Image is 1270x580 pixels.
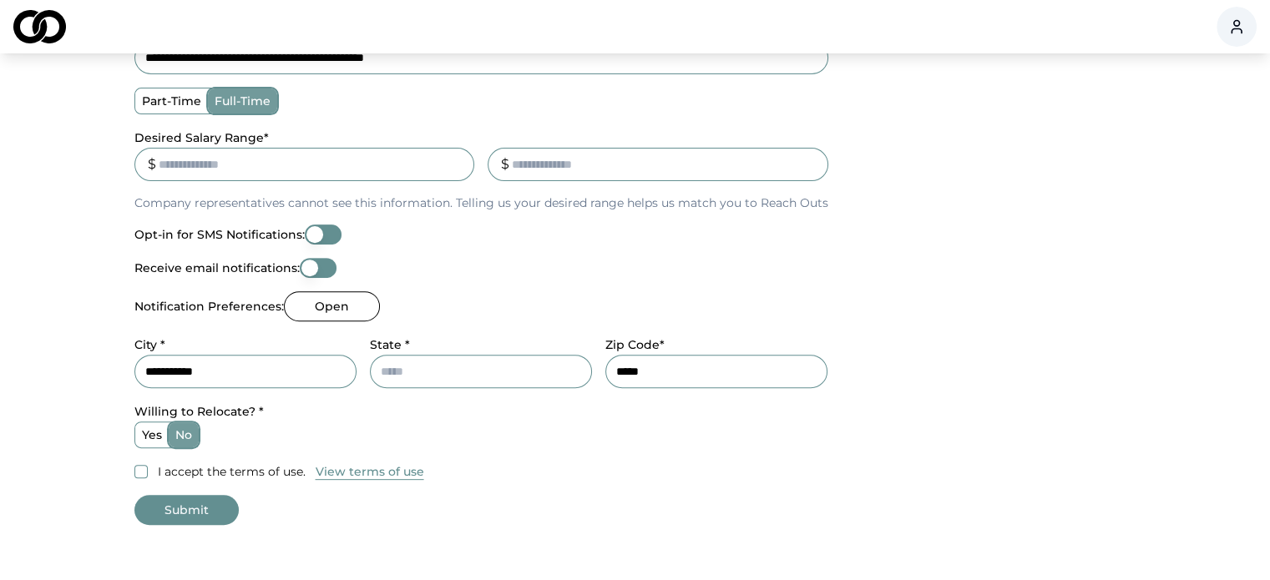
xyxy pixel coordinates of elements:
label: Opt-in for SMS Notifications: [134,229,305,240]
label: _ [488,130,493,145]
label: no [169,422,199,447]
label: part-time [135,88,208,113]
a: View terms of use [316,461,424,482]
label: Desired Salary Range * [134,130,269,145]
div: $ [148,154,156,174]
label: Receive email notifications: [134,262,300,274]
img: logo [13,10,66,43]
button: Submit [134,495,239,525]
label: Willing to Relocate? * [134,404,264,419]
label: Notification Preferences: [134,300,284,312]
label: yes [135,422,169,447]
button: View terms of use [316,463,424,480]
div: $ [501,154,509,174]
label: I accept the terms of use. [158,463,306,480]
button: Open [284,291,380,321]
p: Company representatives cannot see this information. Telling us your desired range helps us match... [134,194,828,211]
label: Zip Code* [605,337,665,352]
label: City * [134,337,165,352]
label: State * [370,337,410,352]
label: full-time [208,88,277,113]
